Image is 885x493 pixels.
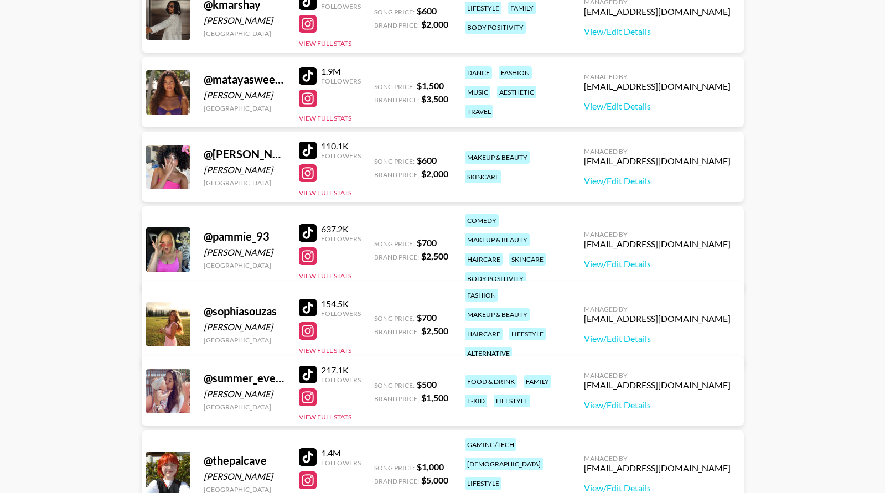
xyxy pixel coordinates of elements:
span: Song Price: [374,381,415,390]
div: Managed By [584,454,731,463]
a: View/Edit Details [584,175,731,186]
button: View Full Stats [299,346,351,355]
div: aesthetic [497,86,536,98]
div: Followers [321,376,361,384]
div: Managed By [584,230,731,238]
div: 1.4M [321,448,361,459]
div: Followers [321,2,361,11]
div: [EMAIL_ADDRESS][DOMAIN_NAME] [584,238,731,250]
span: Song Price: [374,240,415,248]
span: Brand Price: [374,170,419,179]
div: [PERSON_NAME] [204,471,286,482]
div: [DEMOGRAPHIC_DATA] [465,458,543,470]
span: Brand Price: [374,395,419,403]
div: [EMAIL_ADDRESS][DOMAIN_NAME] [584,313,731,324]
div: [GEOGRAPHIC_DATA] [204,179,286,187]
span: Brand Price: [374,477,419,485]
strong: $ 700 [417,312,437,323]
div: makeup & beauty [465,233,530,246]
button: View Full Stats [299,189,351,197]
div: Followers [321,309,361,318]
div: @ [PERSON_NAME].[PERSON_NAME] [204,147,286,161]
div: 637.2K [321,224,361,235]
span: Brand Price: [374,96,419,104]
div: lifestyle [509,328,546,340]
div: family [508,2,536,14]
div: Managed By [584,305,731,313]
span: Song Price: [374,8,415,16]
div: skincare [465,170,501,183]
div: [PERSON_NAME] [204,164,286,175]
button: View Full Stats [299,272,351,280]
a: View/Edit Details [584,399,731,411]
button: View Full Stats [299,413,351,421]
div: 110.1K [321,141,361,152]
div: lifestyle [494,395,530,407]
strong: $ 700 [417,237,437,248]
div: [GEOGRAPHIC_DATA] [204,29,286,38]
div: 217.1K [321,365,361,376]
div: makeup & beauty [465,308,530,321]
div: @ matayasweeting [204,72,286,86]
div: makeup & beauty [465,151,530,164]
div: [PERSON_NAME] [204,247,286,258]
div: haircare [465,253,503,266]
div: lifestyle [465,2,501,14]
div: Followers [321,459,361,467]
div: Followers [321,152,361,160]
div: lifestyle [465,477,501,490]
div: [PERSON_NAME] [204,388,286,399]
button: View Full Stats [299,114,351,122]
div: @ thepalcave [204,454,286,468]
a: View/Edit Details [584,26,731,37]
span: Song Price: [374,82,415,91]
div: dance [465,66,492,79]
strong: $ 500 [417,379,437,390]
span: Song Price: [374,464,415,472]
strong: $ 2,500 [421,251,448,261]
div: Managed By [584,147,731,155]
div: alternative [465,347,512,360]
div: Managed By [584,72,731,81]
div: comedy [465,214,499,227]
strong: $ 2,000 [421,19,448,29]
a: View/Edit Details [584,258,731,269]
strong: $ 1,500 [417,80,444,91]
div: Followers [321,77,361,85]
div: body positivity [465,272,526,285]
div: [PERSON_NAME] [204,15,286,26]
div: gaming/tech [465,438,516,451]
a: View/Edit Details [584,333,731,344]
strong: $ 1,000 [417,461,444,472]
span: Song Price: [374,157,415,165]
div: food & drink [465,375,517,388]
span: Song Price: [374,314,415,323]
div: [EMAIL_ADDRESS][DOMAIN_NAME] [584,380,731,391]
div: [EMAIL_ADDRESS][DOMAIN_NAME] [584,463,731,474]
div: haircare [465,328,503,340]
div: [PERSON_NAME] [204,321,286,333]
div: 1.9M [321,66,361,77]
div: travel [465,105,493,118]
div: Managed By [584,371,731,380]
span: Brand Price: [374,253,419,261]
div: [GEOGRAPHIC_DATA] [204,261,286,269]
div: 154.5K [321,298,361,309]
div: [PERSON_NAME] [204,90,286,101]
div: @ summer_everyday [204,371,286,385]
div: skincare [509,253,546,266]
div: body positivity [465,21,526,34]
div: e-kid [465,395,487,407]
strong: $ 2,500 [421,325,448,336]
div: fashion [499,66,532,79]
div: [EMAIL_ADDRESS][DOMAIN_NAME] [584,155,731,167]
div: @ sophiasouzas [204,304,286,318]
span: Brand Price: [374,328,419,336]
strong: $ 1,500 [421,392,448,403]
span: Brand Price: [374,21,419,29]
strong: $ 600 [417,6,437,16]
button: View Full Stats [299,39,351,48]
strong: $ 2,000 [421,168,448,179]
div: [GEOGRAPHIC_DATA] [204,104,286,112]
div: family [524,375,551,388]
